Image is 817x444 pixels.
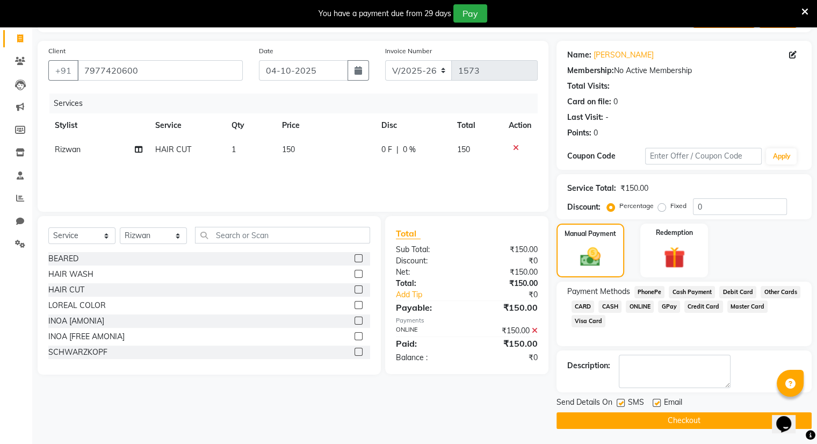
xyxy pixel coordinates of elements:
[628,397,644,410] span: SMS
[48,253,78,264] div: BEARED
[658,300,680,313] span: GPay
[232,145,236,154] span: 1
[572,300,595,313] span: CARD
[684,300,723,313] span: Credit Card
[567,81,610,92] div: Total Visits:
[381,144,392,155] span: 0 F
[664,397,682,410] span: Email
[727,300,768,313] span: Master Card
[276,113,375,138] th: Price
[567,127,591,139] div: Points:
[453,4,487,23] button: Pay
[567,96,611,108] div: Card on file:
[467,267,546,278] div: ₹150.00
[403,144,416,155] span: 0 %
[598,300,621,313] span: CASH
[388,267,467,278] div: Net:
[669,286,715,298] span: Cash Payment
[225,113,276,138] th: Qty
[467,278,546,289] div: ₹150.00
[467,244,546,255] div: ₹150.00
[719,286,756,298] span: Debit Card
[155,145,191,154] span: HAIR CUT
[620,183,648,194] div: ₹150.00
[48,331,125,342] div: INOA [FREE AMONIA]
[149,113,225,138] th: Service
[48,284,84,296] div: HAIR CUT
[480,289,545,300] div: ₹0
[467,352,546,363] div: ₹0
[195,227,370,244] input: Search or Scan
[375,113,451,138] th: Disc
[626,300,654,313] span: ONLINE
[48,269,93,280] div: HAIR WASH
[49,94,546,113] div: Services
[657,244,692,271] img: _gift.svg
[567,360,610,371] div: Description:
[48,46,66,56] label: Client
[772,401,806,433] iframe: chat widget
[319,8,451,19] div: You have a payment due from 29 days
[567,151,645,162] div: Coupon Code
[48,316,104,327] div: INOA [AMONIA]
[645,148,762,164] input: Enter Offer / Coupon Code
[594,49,654,61] a: [PERSON_NAME]
[670,201,686,211] label: Fixed
[396,228,421,239] span: Total
[761,286,800,298] span: Other Cards
[605,112,609,123] div: -
[619,201,654,211] label: Percentage
[567,65,801,76] div: No Active Membership
[77,60,243,81] input: Search by Name/Mobile/Email/Code
[48,60,78,81] button: +91
[572,315,606,327] span: Visa Card
[388,278,467,289] div: Total:
[396,316,538,325] div: Payments
[567,286,630,297] span: Payment Methods
[656,228,693,238] label: Redemption
[567,202,601,213] div: Discount:
[385,46,432,56] label: Invoice Number
[467,325,546,336] div: ₹150.00
[634,286,665,298] span: PhonePe
[388,255,467,267] div: Discount:
[388,289,480,300] a: Add Tip
[467,337,546,350] div: ₹150.00
[766,148,797,164] button: Apply
[388,325,467,336] div: ONLINE
[567,183,616,194] div: Service Total:
[594,127,598,139] div: 0
[388,337,467,350] div: Paid:
[467,301,546,314] div: ₹150.00
[567,65,614,76] div: Membership:
[567,112,603,123] div: Last Visit:
[48,347,107,358] div: SCHWARZKOPF
[388,352,467,363] div: Balance :
[556,412,812,429] button: Checkout
[457,145,470,154] span: 150
[613,96,618,108] div: 0
[282,145,295,154] span: 150
[556,397,612,410] span: Send Details On
[565,229,616,239] label: Manual Payment
[48,113,149,138] th: Stylist
[396,144,399,155] span: |
[55,145,81,154] span: Rizwan
[48,300,106,311] div: LOREAL COLOR
[451,113,502,138] th: Total
[567,49,591,61] div: Name:
[388,301,467,314] div: Payable:
[259,46,273,56] label: Date
[502,113,538,138] th: Action
[574,245,607,269] img: _cash.svg
[467,255,546,267] div: ₹0
[388,244,467,255] div: Sub Total:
